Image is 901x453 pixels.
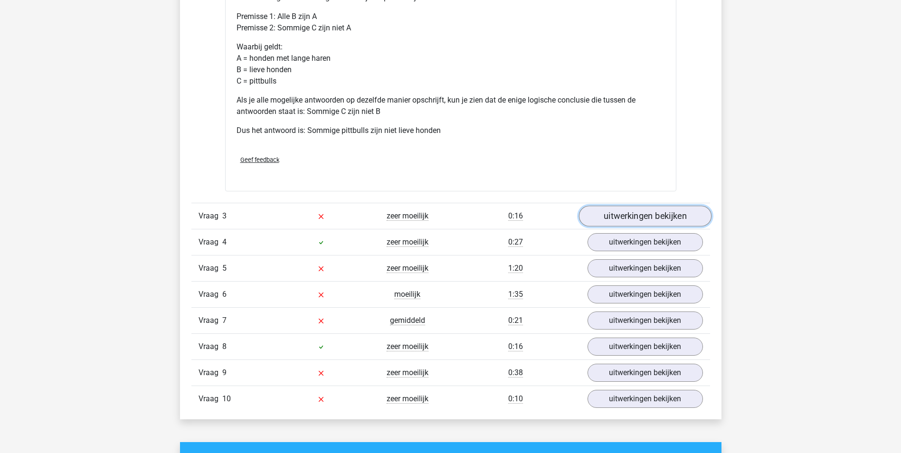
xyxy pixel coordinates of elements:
[508,394,523,404] span: 0:10
[588,390,703,408] a: uitwerkingen bekijken
[508,316,523,325] span: 0:21
[222,211,227,220] span: 3
[588,364,703,382] a: uitwerkingen bekijken
[199,315,222,326] span: Vraag
[508,342,523,351] span: 0:16
[237,125,665,136] p: Dus het antwoord is: Sommige pittbulls zijn niet lieve honden
[579,206,711,226] a: uitwerkingen bekijken
[390,316,425,325] span: gemiddeld
[222,237,227,246] span: 4
[588,259,703,277] a: uitwerkingen bekijken
[394,290,420,299] span: moeilijk
[387,394,428,404] span: zeer moeilijk
[199,393,222,405] span: Vraag
[222,368,227,377] span: 9
[387,264,428,273] span: zeer moeilijk
[199,236,222,248] span: Vraag
[387,368,428,377] span: zeer moeilijk
[237,94,665,117] p: Als je alle mogelijke antwoorden op dezelfde manier opschrijft, kun je zien dat de enige logische...
[240,156,279,163] span: Geef feedback
[199,289,222,300] span: Vraag
[237,41,665,87] p: Waarbij geldt: A = honden met lange haren B = lieve honden C = pittbulls
[237,11,665,34] p: Premisse 1: Alle B zijn A Premisse 2: Sommige C zijn niet A
[199,367,222,378] span: Vraag
[222,264,227,273] span: 5
[508,237,523,247] span: 0:27
[588,338,703,356] a: uitwerkingen bekijken
[222,290,227,299] span: 6
[199,263,222,274] span: Vraag
[588,233,703,251] a: uitwerkingen bekijken
[199,210,222,222] span: Vraag
[588,285,703,303] a: uitwerkingen bekijken
[588,311,703,330] a: uitwerkingen bekijken
[222,394,231,403] span: 10
[508,290,523,299] span: 1:35
[387,211,428,221] span: zeer moeilijk
[222,316,227,325] span: 7
[508,211,523,221] span: 0:16
[222,342,227,351] span: 8
[387,342,428,351] span: zeer moeilijk
[387,237,428,247] span: zeer moeilijk
[508,264,523,273] span: 1:20
[508,368,523,377] span: 0:38
[199,341,222,352] span: Vraag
